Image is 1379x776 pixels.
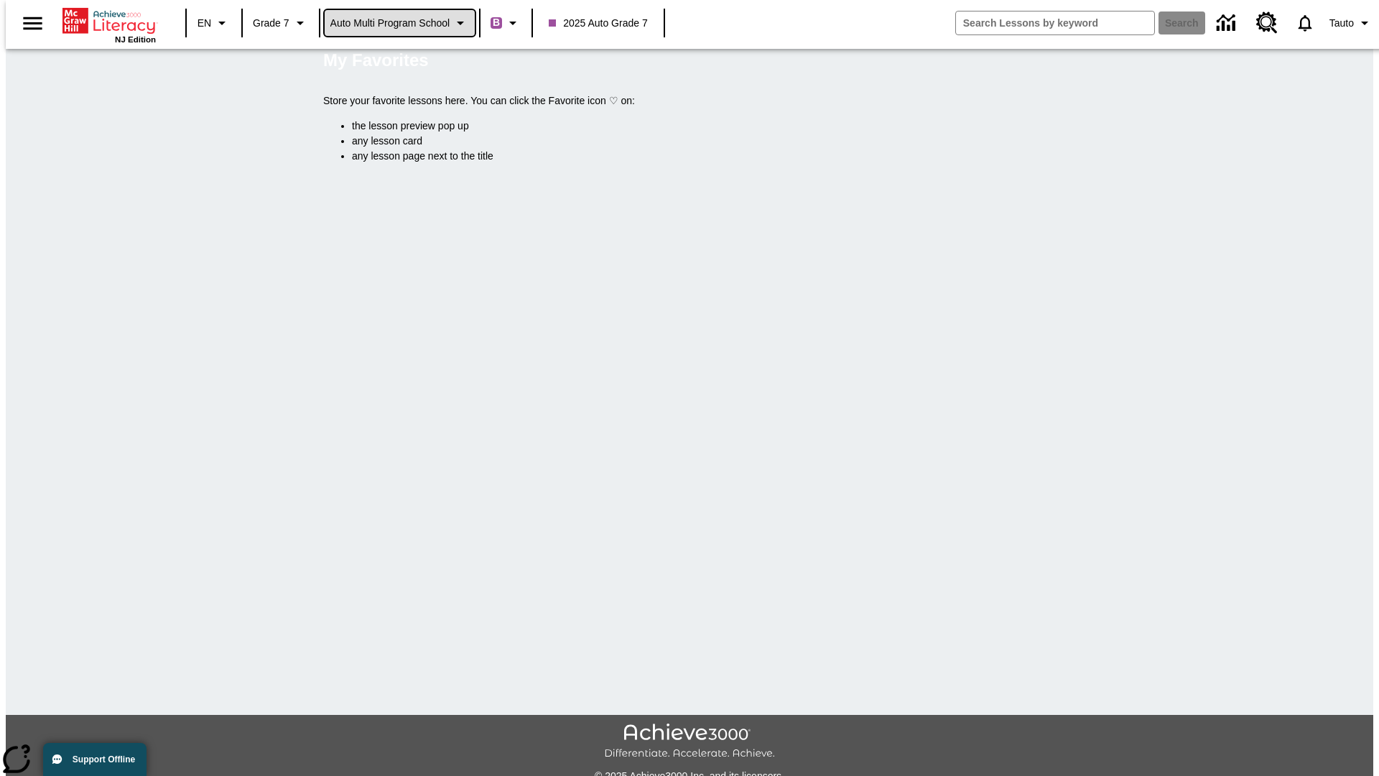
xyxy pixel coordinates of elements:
[191,10,237,36] button: Language: EN, Select a language
[1324,10,1379,36] button: Profile/Settings
[352,149,1056,164] li: any lesson page next to the title
[62,5,156,44] div: Home
[956,11,1154,34] input: search field
[323,93,1056,108] p: Store your favorite lessons here. You can click the Favorite icon ♡ on:
[43,743,147,776] button: Support Offline
[115,35,156,44] span: NJ Edition
[352,134,1056,149] li: any lesson card
[11,2,54,45] button: Open side menu
[198,16,211,31] span: EN
[1248,4,1286,42] a: Resource Center, Will open in new tab
[330,16,450,31] span: Auto Multi program School
[493,14,500,32] span: B
[604,724,775,760] img: Achieve3000 Differentiate Accelerate Achieve
[1286,4,1324,42] a: Notifications
[253,16,289,31] span: Grade 7
[485,10,527,36] button: Boost Class color is purple. Change class color
[73,754,135,765] span: Support Offline
[1329,16,1354,31] span: Tauto
[247,10,315,36] button: Grade: Grade 7, Select a grade
[352,119,1056,134] li: the lesson preview pop up
[323,49,429,72] h5: My Favorites
[1208,4,1248,43] a: Data Center
[325,10,475,36] button: School: Auto Multi program School, Select your school
[62,6,156,35] a: Home
[549,16,648,31] span: 2025 Auto Grade 7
